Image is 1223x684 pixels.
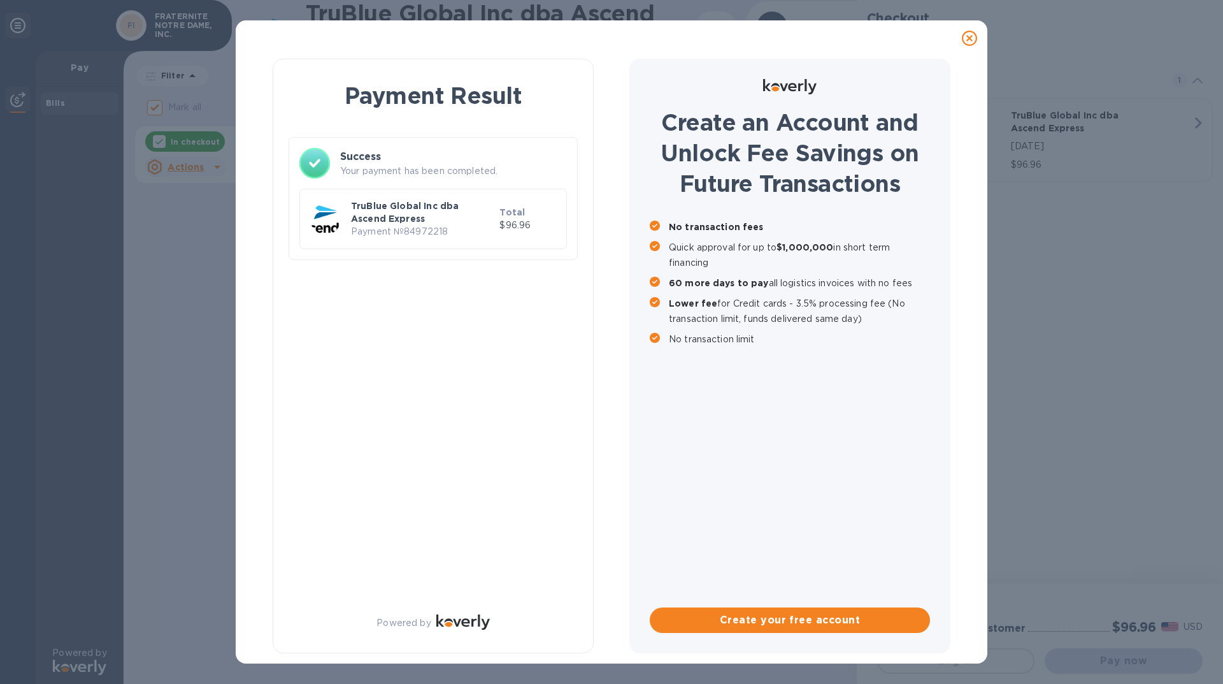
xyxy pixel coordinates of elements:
p: Payment № 84972218 [351,225,494,238]
p: for Credit cards - 3.5% processing fee (No transaction limit, funds delivered same day) [669,296,930,326]
b: Lower fee [669,298,717,309]
b: No transaction fees [669,222,764,232]
p: No transaction limit [669,331,930,347]
h1: Create an Account and Unlock Fee Savings on Future Transactions [650,107,930,199]
b: $1,000,000 [776,242,833,252]
p: all logistics invoices with no fees [669,275,930,291]
p: TruBlue Global Inc dba Ascend Express [351,200,494,225]
b: 60 more days to pay [669,278,769,288]
img: Logo [436,615,490,630]
p: Quick approval for up to in short term financing [669,240,930,270]
button: Create your free account [650,608,930,633]
h3: Success [340,149,567,164]
p: $96.96 [499,219,556,232]
p: Powered by [376,616,431,630]
p: Your payment has been completed. [340,164,567,178]
span: Create your free account [660,613,920,628]
img: Logo [763,79,817,94]
b: Total [499,207,525,217]
h1: Payment Result [294,80,573,112]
